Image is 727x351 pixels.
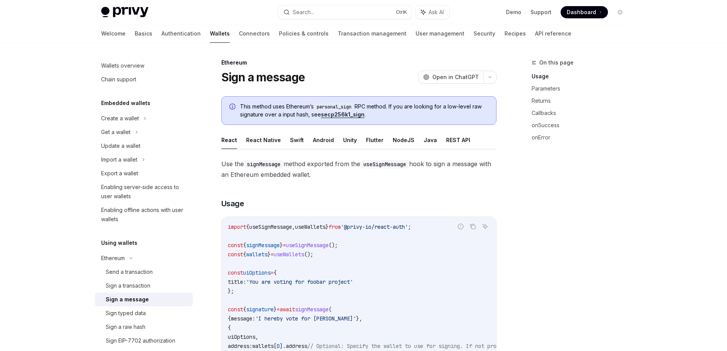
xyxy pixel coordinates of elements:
[95,334,193,348] a: Sign EIP-7702 authorization
[356,315,362,322] span: },
[366,131,384,149] button: Flutter
[161,24,201,43] a: Authentication
[252,343,274,349] span: wallets
[244,160,284,168] code: signMessage
[221,70,305,84] h1: Sign a message
[228,278,246,285] span: title:
[240,103,488,118] span: This method uses Ethereum’s RPC method. If you are looking for a low-level raw signature over a i...
[268,251,271,258] span: }
[249,223,292,230] span: useSignMessage
[243,269,271,276] span: uiOptions
[506,8,521,16] a: Demo
[304,251,313,258] span: ();
[286,242,329,249] span: useSignMessage
[535,24,571,43] a: API reference
[106,336,175,345] div: Sign EIP-7702 authorization
[210,24,230,43] a: Wallets
[231,315,255,322] span: message:
[228,333,255,340] span: uiOptions
[228,269,243,276] span: const
[95,293,193,306] a: Sign a message
[271,251,274,258] span: =
[95,306,193,320] a: Sign typed data
[408,223,411,230] span: ;
[246,242,280,249] span: signMessage
[290,131,304,149] button: Swift
[341,223,408,230] span: '@privy-io/react-auth'
[286,343,307,349] span: address
[360,160,409,168] code: useSignMessage
[532,95,632,107] a: Returns
[255,315,356,322] span: 'I hereby vote for [PERSON_NAME]'
[505,24,526,43] a: Recipes
[274,306,277,313] span: }
[532,131,632,144] a: onError
[532,107,632,119] a: Callbacks
[221,159,496,180] span: Use the method exported from the hook to sign a message with an Ethereum embedded wallet.
[274,251,304,258] span: useWallets
[221,131,237,149] button: React
[280,306,295,313] span: await
[246,131,281,149] button: React Native
[416,5,449,19] button: Ask AI
[274,269,277,276] span: {
[343,131,357,149] button: Unity
[338,24,406,43] a: Transaction management
[280,343,286,349] span: ].
[106,295,149,304] div: Sign a message
[243,251,246,258] span: {
[424,131,437,149] button: Java
[101,7,148,18] img: light logo
[567,8,596,16] span: Dashboard
[101,205,188,224] div: Enabling offline actions with user wallets
[532,70,632,82] a: Usage
[539,58,574,67] span: On this page
[243,306,246,313] span: {
[243,242,246,249] span: {
[228,223,246,230] span: import
[229,104,237,111] svg: Info
[228,242,243,249] span: const
[95,279,193,293] a: Sign a transaction
[101,169,138,178] div: Export a wallet
[279,24,329,43] a: Policies & controls
[314,103,355,111] code: personal_sign
[278,5,412,19] button: Search...CtrlK
[101,155,137,164] div: Import a wallet
[393,131,414,149] button: NodeJS
[106,267,153,277] div: Send a transaction
[329,223,341,230] span: from
[221,59,496,66] div: Ethereum
[274,343,277,349] span: [
[561,6,608,18] a: Dashboard
[221,198,244,209] span: Usage
[295,223,326,230] span: useWallets
[468,222,478,231] button: Copy the contents from the code block
[292,223,295,230] span: ,
[101,238,137,247] h5: Using wallets
[101,99,150,108] h5: Embedded wallets
[614,6,626,18] button: Toggle dark mode
[446,131,470,149] button: REST API
[95,203,193,226] a: Enabling offline actions with user wallets
[106,281,150,290] div: Sign a transaction
[246,223,249,230] span: {
[101,75,136,84] div: Chain support
[101,183,188,201] div: Enabling server-side access to user wallets
[101,61,144,70] div: Wallets overview
[329,306,332,313] span: (
[532,119,632,131] a: onSuccess
[277,343,280,349] span: 0
[456,222,466,231] button: Report incorrect code
[101,141,140,150] div: Update a wallet
[95,180,193,203] a: Enabling server-side access to user wallets
[95,139,193,153] a: Update a wallet
[418,71,484,84] button: Open in ChatGPT
[106,309,146,318] div: Sign typed data
[246,251,268,258] span: wallets
[326,223,329,230] span: }
[293,8,314,17] div: Search...
[277,306,280,313] span: =
[228,324,231,331] span: {
[101,254,125,263] div: Ethereum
